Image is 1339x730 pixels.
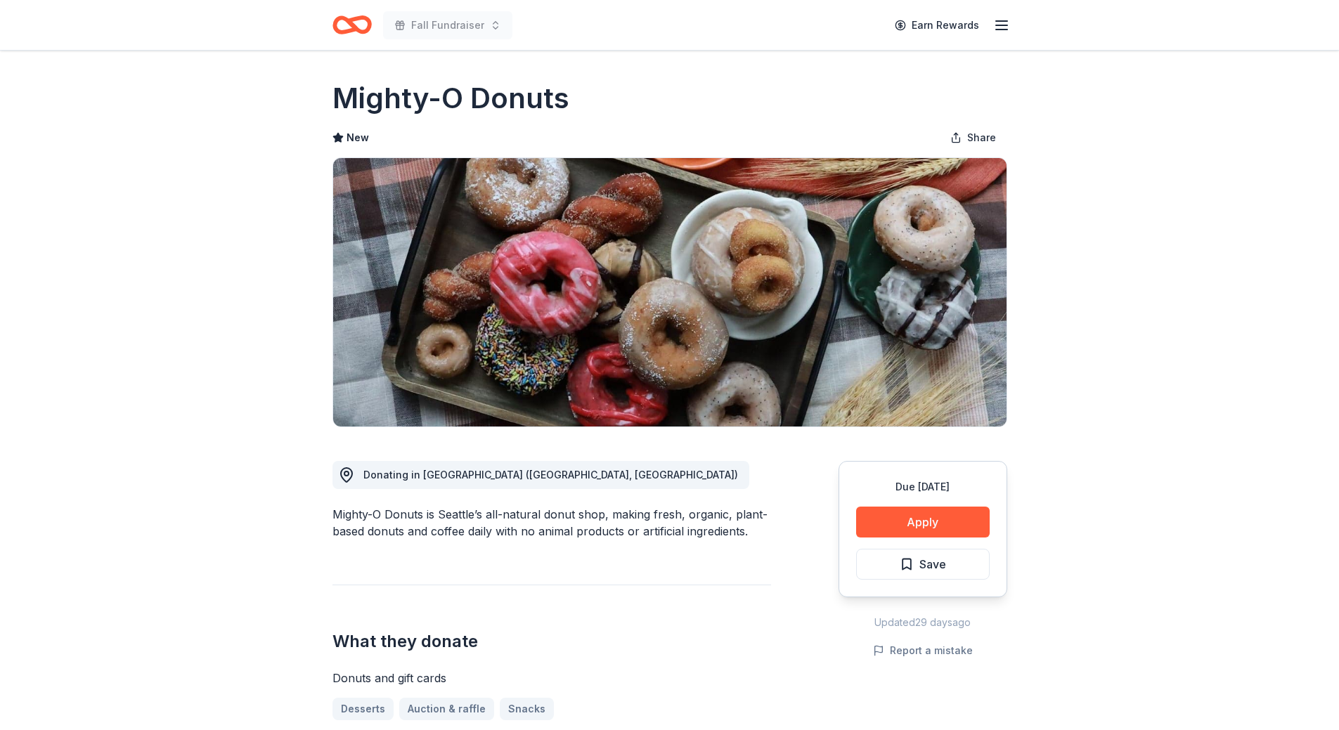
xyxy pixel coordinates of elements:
a: Snacks [500,698,554,720]
img: Image for Mighty-O Donuts [333,158,1007,426]
div: Donuts and gift cards [332,670,771,686]
h2: What they donate [332,630,771,653]
a: Auction & raffle [399,698,494,720]
span: Save [919,555,946,573]
button: Report a mistake [873,642,973,659]
span: New [347,129,369,146]
span: Donating in [GEOGRAPHIC_DATA] ([GEOGRAPHIC_DATA], [GEOGRAPHIC_DATA]) [363,469,738,481]
span: Share [967,129,996,146]
button: Save [856,549,990,580]
span: Fall Fundraiser [411,17,484,34]
div: Mighty-O Donuts is Seattle’s all-natural donut shop, making fresh, organic, plant-based donuts an... [332,506,771,540]
button: Apply [856,507,990,537]
a: Desserts [332,698,394,720]
button: Share [939,124,1007,152]
div: Updated 29 days ago [839,614,1007,631]
a: Home [332,8,372,41]
button: Fall Fundraiser [383,11,512,39]
h1: Mighty-O Donuts [332,79,569,118]
div: Due [DATE] [856,478,990,495]
a: Earn Rewards [886,13,988,38]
